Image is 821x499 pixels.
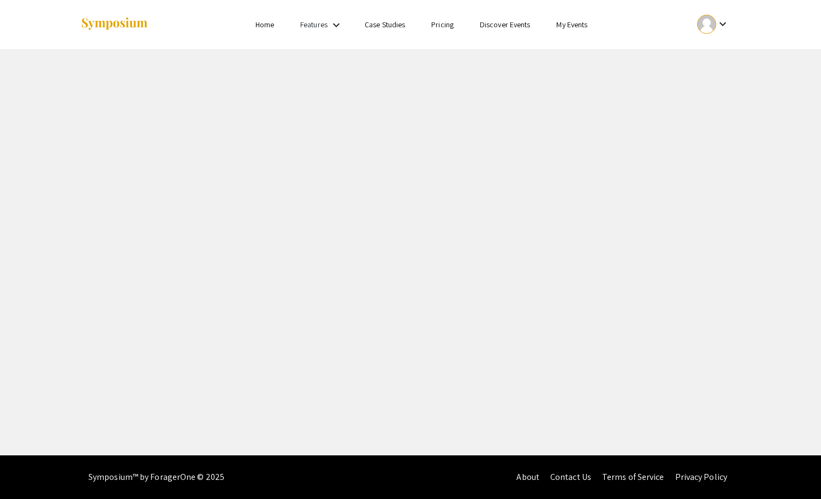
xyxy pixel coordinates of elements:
[431,20,454,29] a: Pricing
[550,471,591,483] a: Contact Us
[300,20,328,29] a: Features
[716,17,729,31] mat-icon: Expand account dropdown
[516,471,539,483] a: About
[365,20,405,29] a: Case Studies
[602,471,664,483] a: Terms of Service
[686,12,741,37] button: Expand account dropdown
[80,17,148,32] img: Symposium by ForagerOne
[330,19,343,32] mat-icon: Expand Features list
[775,450,813,491] iframe: Chat
[88,455,224,499] div: Symposium™ by ForagerOne © 2025
[675,471,727,483] a: Privacy Policy
[556,20,587,29] a: My Events
[255,20,274,29] a: Home
[480,20,531,29] a: Discover Events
